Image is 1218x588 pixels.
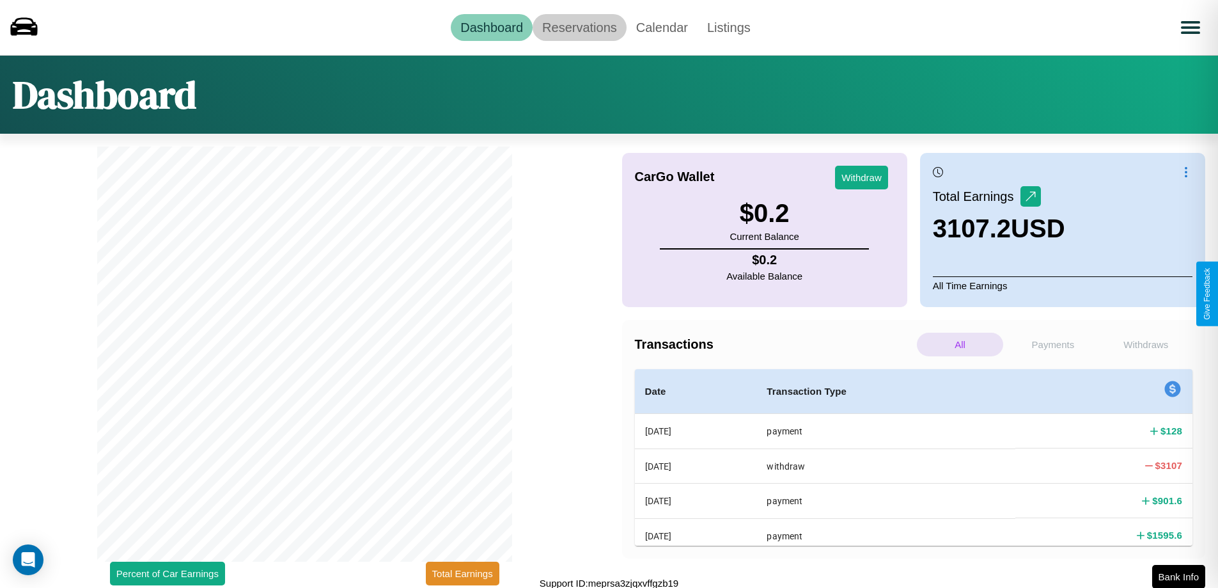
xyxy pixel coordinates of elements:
[767,384,1005,399] h4: Transaction Type
[835,166,888,189] button: Withdraw
[627,14,698,41] a: Calendar
[933,214,1065,243] h3: 3107.2 USD
[933,185,1020,208] p: Total Earnings
[1160,424,1182,438] h4: $ 128
[13,68,196,121] h1: Dashboard
[1173,10,1208,45] button: Open menu
[635,414,757,449] th: [DATE]
[635,518,757,553] th: [DATE]
[635,449,757,483] th: [DATE]
[635,337,914,352] h4: Transactions
[756,449,1015,483] th: withdraw
[645,384,747,399] h4: Date
[726,253,802,267] h4: $ 0.2
[730,228,799,245] p: Current Balance
[730,199,799,228] h3: $ 0.2
[917,333,1003,356] p: All
[1152,494,1182,507] h4: $ 901.6
[533,14,627,41] a: Reservations
[1010,333,1096,356] p: Payments
[756,414,1015,449] th: payment
[635,484,757,518] th: [DATE]
[756,484,1015,518] th: payment
[13,544,43,575] div: Open Intercom Messenger
[726,267,802,285] p: Available Balance
[1103,333,1189,356] p: Withdraws
[698,14,760,41] a: Listings
[451,14,533,41] a: Dashboard
[1155,459,1182,472] h4: $ 3107
[1203,268,1212,320] div: Give Feedback
[426,562,499,585] button: Total Earnings
[933,276,1192,294] p: All Time Earnings
[635,170,715,184] h4: CarGo Wallet
[110,562,225,585] button: Percent of Car Earnings
[756,518,1015,553] th: payment
[1147,528,1182,542] h4: $ 1595.6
